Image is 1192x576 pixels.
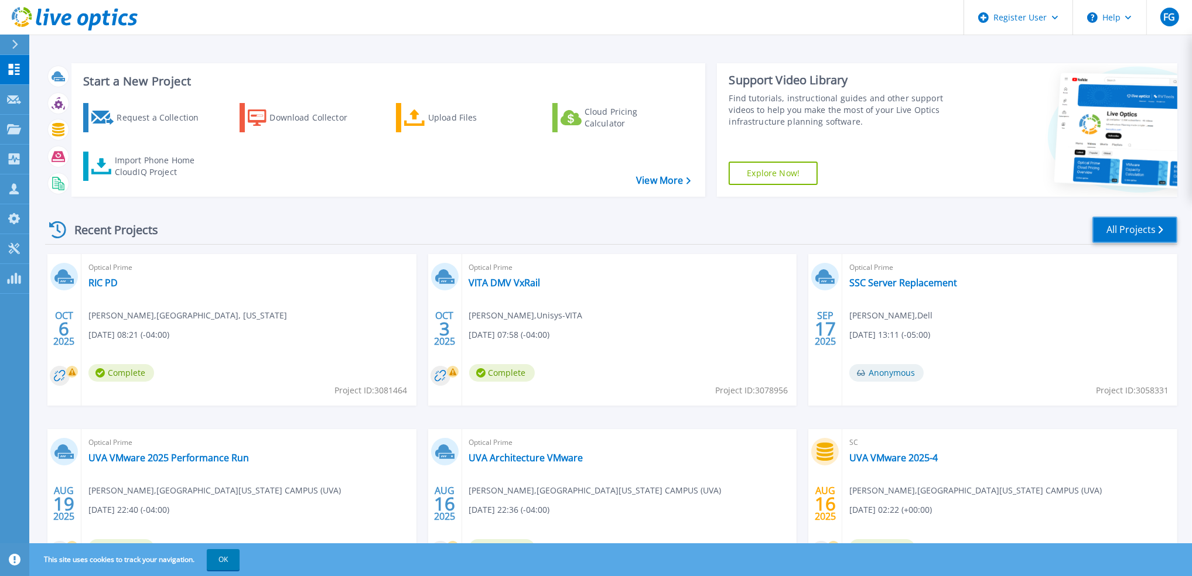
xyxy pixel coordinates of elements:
[849,309,933,322] span: [PERSON_NAME] , Dell
[88,277,118,289] a: RIC PD
[469,277,541,289] a: VITA DMV VxRail
[45,215,174,244] div: Recent Projects
[815,324,836,334] span: 17
[88,484,341,497] span: [PERSON_NAME] , [GEOGRAPHIC_DATA][US_STATE] CAMPUS (UVA)
[469,503,550,516] span: [DATE] 22:36 (-04:00)
[469,261,790,274] span: Optical Prime
[849,277,957,289] a: SSC Server Replacement
[469,539,535,557] span: Complete
[1163,12,1175,22] span: FG
[396,103,527,132] a: Upload Files
[88,364,154,382] span: Complete
[59,324,69,334] span: 6
[88,261,409,274] span: Optical Prime
[88,539,154,557] span: Complete
[439,324,450,334] span: 3
[636,175,691,186] a: View More
[849,328,930,341] span: [DATE] 13:11 (-05:00)
[53,499,74,509] span: 19
[552,103,683,132] a: Cloud Pricing Calculator
[32,549,240,570] span: This site uses cookies to track your navigation.
[1092,217,1177,243] a: All Projects
[83,103,214,132] a: Request a Collection
[434,499,455,509] span: 16
[88,436,409,449] span: Optical Prime
[88,452,249,464] a: UVA VMware 2025 Performance Run
[849,436,1170,449] span: SC
[88,328,169,341] span: [DATE] 08:21 (-04:00)
[815,499,836,509] span: 16
[207,549,240,570] button: OK
[715,384,788,397] span: Project ID: 3078956
[433,307,456,350] div: OCT 2025
[117,106,210,129] div: Request a Collection
[335,384,408,397] span: Project ID: 3081464
[469,364,535,382] span: Complete
[53,482,75,525] div: AUG 2025
[849,452,938,464] a: UVA VMware 2025-4
[428,106,522,129] div: Upload Files
[849,364,924,382] span: Anonymous
[585,106,678,129] div: Cloud Pricing Calculator
[849,539,915,557] span: Complete
[469,452,583,464] a: UVA Architecture VMware
[849,484,1102,497] span: [PERSON_NAME] , [GEOGRAPHIC_DATA][US_STATE] CAMPUS (UVA)
[849,503,932,516] span: [DATE] 02:22 (+00:00)
[849,261,1170,274] span: Optical Prime
[469,484,722,497] span: [PERSON_NAME] , [GEOGRAPHIC_DATA][US_STATE] CAMPUS (UVA)
[240,103,370,132] a: Download Collector
[1096,384,1169,397] span: Project ID: 3058331
[433,482,456,525] div: AUG 2025
[53,307,75,350] div: OCT 2025
[814,482,836,525] div: AUG 2025
[469,436,790,449] span: Optical Prime
[88,309,287,322] span: [PERSON_NAME] , [GEOGRAPHIC_DATA], [US_STATE]
[83,75,691,88] h3: Start a New Project
[269,106,363,129] div: Download Collector
[469,309,583,322] span: [PERSON_NAME] , Unisys-VITA
[814,307,836,350] div: SEP 2025
[729,162,818,185] a: Explore Now!
[469,328,550,341] span: [DATE] 07:58 (-04:00)
[729,92,964,128] div: Find tutorials, instructional guides and other support videos to help you make the most of your L...
[88,503,169,516] span: [DATE] 22:40 (-04:00)
[729,73,964,88] div: Support Video Library
[115,155,206,178] div: Import Phone Home CloudIQ Project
